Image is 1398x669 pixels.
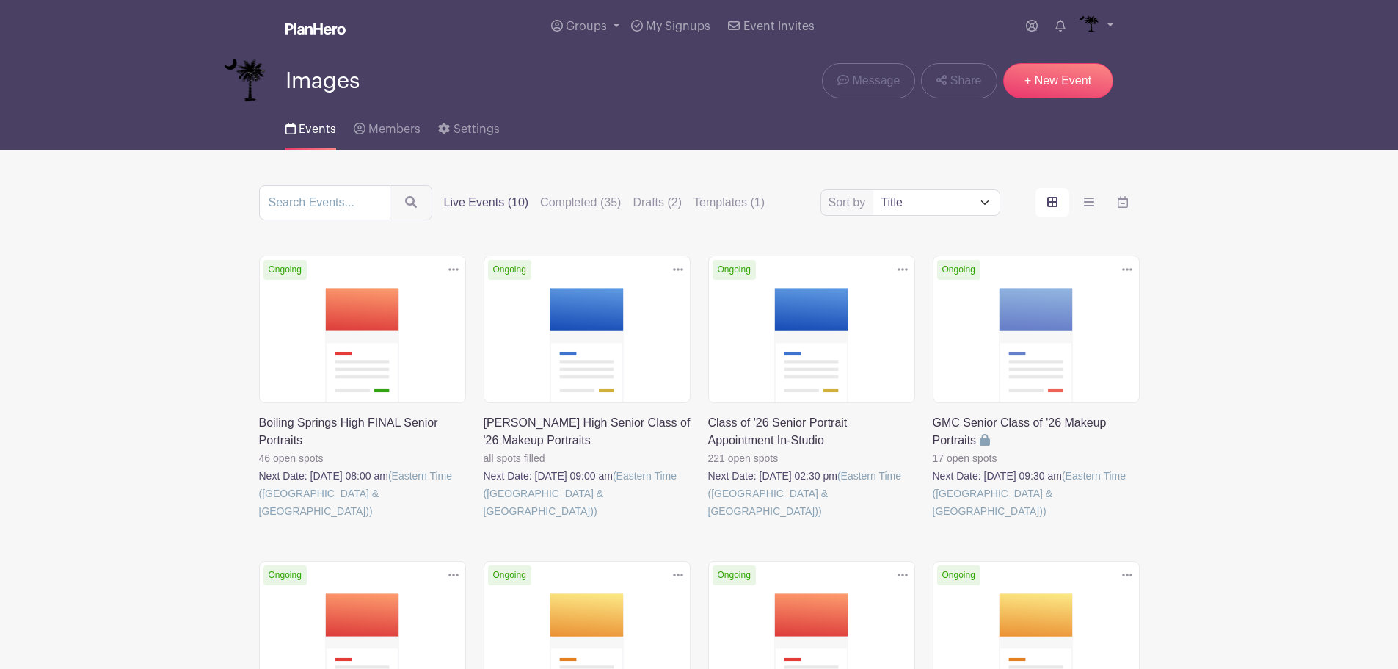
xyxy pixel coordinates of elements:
a: Events [285,103,336,150]
label: Templates (1) [693,194,765,211]
span: Groups [566,21,607,32]
span: Event Invites [743,21,815,32]
span: Share [950,72,982,90]
img: IMAGES%20logo%20transparenT%20PNG%20s.png [1077,15,1101,38]
a: + New Event [1003,63,1113,98]
label: Completed (35) [540,194,621,211]
span: Events [299,123,336,135]
span: Members [368,123,421,135]
span: Settings [454,123,500,135]
a: Settings [438,103,499,150]
input: Search Events... [259,185,390,220]
img: logo_white-6c42ec7e38ccf1d336a20a19083b03d10ae64f83f12c07503d8b9e83406b4c7d.svg [285,23,346,35]
a: Message [822,63,915,98]
label: Sort by [829,194,870,211]
span: Message [852,72,900,90]
div: order and view [1035,188,1140,217]
label: Live Events (10) [444,194,529,211]
a: Share [921,63,997,98]
div: filters [444,194,765,211]
span: Images [285,69,360,93]
img: IMAGES%20logo%20transparenT%20PNG%20s.png [224,59,268,103]
a: Members [354,103,421,150]
label: Drafts (2) [633,194,682,211]
span: My Signups [646,21,710,32]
